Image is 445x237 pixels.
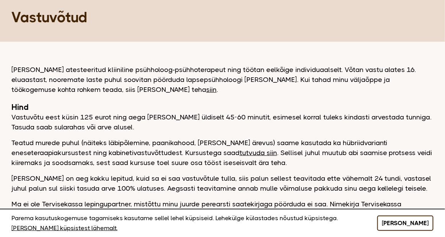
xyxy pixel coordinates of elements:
p: Ma ei ole Tervisekassa lepingupartner, mistõttu minu juurde perearsti saatekirjaga pöörduda ei sa... [11,199,434,219]
p: Parema kasutuskogemuse tagamiseks kasutame sellel lehel küpsiseid. Lehekülge külastades nõustud k... [11,213,358,233]
button: [PERSON_NAME] [377,216,434,231]
a: [PERSON_NAME] küpsistest lähemalt. [11,223,117,233]
p: Vastuvõtu eest küsin 125 eurot ning aega [PERSON_NAME] üldiselt 45-60 minutit, esimesel korral tu... [11,112,434,132]
a: tutvuda siin [240,149,277,157]
p: Teatud murede puhul (näiteks läbipõlemine, paanikahood, [PERSON_NAME] ärevus) saame kasutada ka h... [11,138,434,168]
a: siin [206,86,217,93]
p: [PERSON_NAME] atesteeritud kliiniline psühholoog-psühhoterapeut ning töötan eelkõige individuaals... [11,65,434,95]
p: [PERSON_NAME] on aeg kokku lepitud, kuid sa ei saa vastuvõtule tulla, siis palun sellest teavitad... [11,173,434,193]
h1: Vastuvõtud [11,8,445,26]
h2: Hind [11,102,434,112]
